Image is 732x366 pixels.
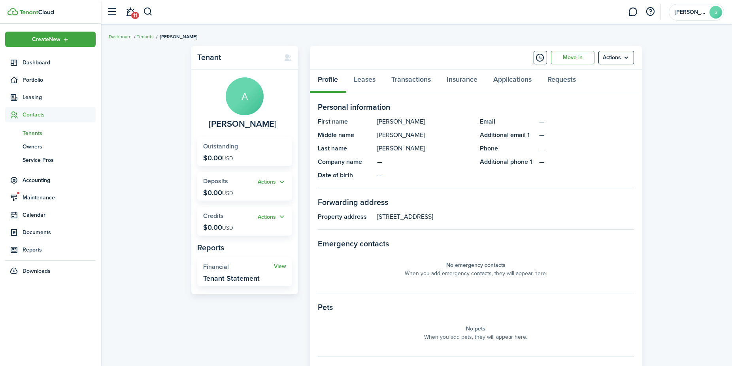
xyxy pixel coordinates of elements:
span: Documents [23,228,96,236]
span: Owners [23,143,96,151]
span: USD [222,224,233,232]
span: Downloads [23,267,51,275]
span: Maintenance [23,193,96,202]
panel-main-section-title: Emergency contacts [318,238,634,250]
panel-main-description: [PERSON_NAME] [377,117,472,126]
p: $0.00 [203,154,233,162]
widget-stats-description: Tenant Statement [203,274,260,282]
span: 11 [131,12,139,19]
panel-main-title: Company name [318,157,373,167]
span: Reports [23,246,96,254]
panel-main-description: [PERSON_NAME] [377,144,472,153]
widget-stats-title: Financial [203,263,274,270]
panel-main-placeholder-description: When you add emergency contacts, they will appear here. [405,269,547,278]
panel-main-description: — [377,157,472,167]
panel-main-section-title: Pets [318,301,634,313]
panel-main-title: Additional phone 1 [480,157,535,167]
panel-main-title: Date of birth [318,171,373,180]
a: Dashboard [109,33,132,40]
a: Move in [551,51,594,64]
panel-main-title: Phone [480,144,535,153]
a: Applications [485,69,540,93]
button: Actions [258,212,286,221]
button: Actions [258,178,286,187]
menu-btn: Actions [598,51,634,64]
img: TenantCloud [8,8,18,15]
span: Accounting [23,176,96,184]
span: Leasing [23,93,96,101]
panel-main-description: — [377,171,472,180]
panel-main-title: First name [318,117,373,126]
panel-main-description: [PERSON_NAME] [377,130,472,140]
span: Credits [203,211,224,220]
panel-main-title: Email [480,117,535,126]
button: Timeline [534,51,547,64]
button: Open menu [258,178,286,187]
button: Search [143,5,153,19]
span: Alejandro Reyes [209,119,277,129]
a: Service Pros [5,153,96,167]
panel-main-placeholder-description: When you add pets, they will appear here. [424,333,527,341]
a: Transactions [383,69,439,93]
button: Open menu [598,51,634,64]
span: USD [222,189,233,197]
p: $0.00 [203,223,233,231]
span: Deposits [203,176,228,186]
panel-main-title: Last name [318,144,373,153]
span: [PERSON_NAME] [160,33,197,40]
a: Requests [540,69,584,93]
a: Tenants [5,126,96,140]
span: Contacts [23,111,96,119]
span: Outstanding [203,142,238,151]
span: Tenants [23,129,96,137]
a: Dashboard [5,55,96,70]
span: Dashboard [23,58,96,67]
button: Open menu [5,32,96,47]
a: Insurance [439,69,485,93]
p: $0.00 [203,189,233,197]
span: Calendar [23,211,96,219]
span: USD [222,154,233,163]
panel-main-placeholder-title: No emergency contacts [446,261,506,269]
button: Open sidebar [104,4,119,19]
span: Create New [32,37,60,42]
panel-main-title: Property address [318,212,373,221]
a: Leases [346,69,383,93]
span: Sandra [675,9,706,15]
avatar-text: S [709,6,722,19]
panel-main-title: Tenant [197,53,276,62]
panel-main-section-title: Personal information [318,101,634,113]
a: Reports [5,242,96,257]
a: Tenants [137,33,154,40]
a: View [274,263,286,270]
a: Owners [5,140,96,153]
panel-main-title: Middle name [318,130,373,140]
avatar-text: A [226,77,264,115]
panel-main-placeholder-title: No pets [466,325,485,333]
span: Service Pros [23,156,96,164]
button: Open resource center [643,5,657,19]
panel-main-section-title: Forwarding address [318,196,634,208]
a: Notifications [123,2,138,22]
img: TenantCloud [19,10,54,15]
panel-main-subtitle: Reports [197,242,292,253]
a: Messaging [625,2,640,22]
panel-main-description: [STREET_ADDRESS] [377,212,634,221]
button: Open menu [258,212,286,221]
panel-main-title: Additional email 1 [480,130,535,140]
span: Portfolio [23,76,96,84]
